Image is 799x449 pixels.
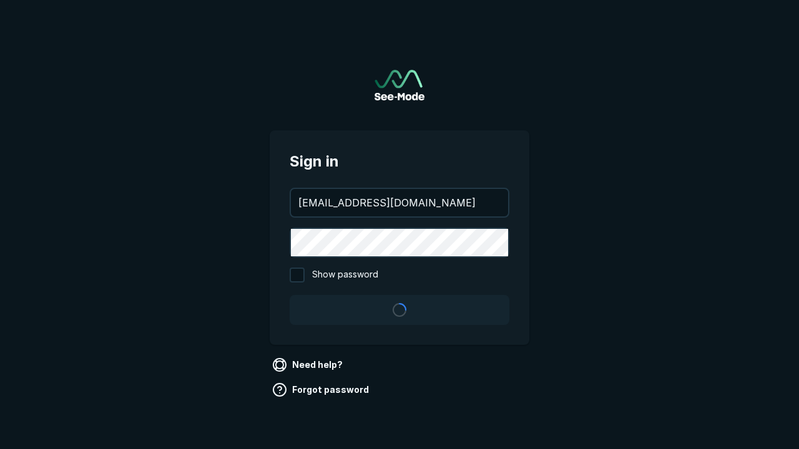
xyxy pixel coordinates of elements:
a: Need help? [270,355,348,375]
input: your@email.com [291,189,508,216]
img: See-Mode Logo [375,70,424,100]
span: Show password [312,268,378,282]
a: Forgot password [270,380,374,400]
span: Sign in [290,150,509,173]
a: Go to sign in [375,70,424,100]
